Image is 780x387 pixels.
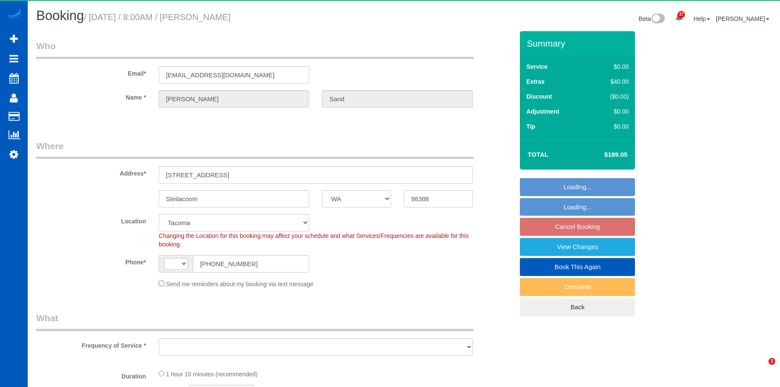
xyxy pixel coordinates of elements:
input: Zip Code* [404,190,473,208]
label: Address* [30,166,152,178]
small: / [DATE] / 8:00AM / [PERSON_NAME] [84,12,230,22]
label: Adjustment [526,107,559,116]
legend: Where [36,140,474,159]
img: New interface [651,14,665,25]
a: [PERSON_NAME] [716,15,769,22]
label: Discount [526,92,552,101]
a: 37 [671,9,687,27]
input: First Name* [159,90,309,108]
span: Booking [36,8,84,23]
div: $0.00 [592,107,629,116]
div: $0.00 [592,122,629,131]
label: Extras [526,77,545,86]
label: Name * [30,90,152,102]
input: Last Name* [322,90,473,108]
span: Changing the Location for this booking may affect your schedule and what Services/Frequencies are... [159,232,469,248]
label: Frequency of Service * [30,338,152,350]
span: 37 [678,11,685,18]
h4: $189.05 [579,151,627,158]
a: Help [693,15,710,22]
input: Phone* [193,255,309,273]
legend: What [36,312,474,331]
span: 1 [768,358,775,365]
iframe: Intercom live chat [751,358,771,378]
a: Back [520,298,635,316]
a: Book This Again [520,258,635,276]
label: Phone* [30,255,152,267]
div: ($0.00) [592,92,629,101]
label: Location [30,214,152,226]
span: Send me reminders about my booking via text message [166,281,313,287]
input: Email* [159,66,309,84]
legend: Who [36,40,474,59]
label: Duration [30,369,152,381]
input: City* [159,190,309,208]
a: View Changes [520,238,635,256]
label: Service [526,62,548,71]
div: $0.00 [592,62,629,71]
div: $40.00 [592,77,629,86]
h3: Summary [527,38,631,48]
a: Beta [639,15,665,22]
img: Automaid Logo [5,9,22,21]
strong: Total [528,151,548,158]
label: Email* [30,66,152,78]
span: 1 hour 10 minutes (recommended) [166,371,258,378]
label: Tip [526,122,535,131]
